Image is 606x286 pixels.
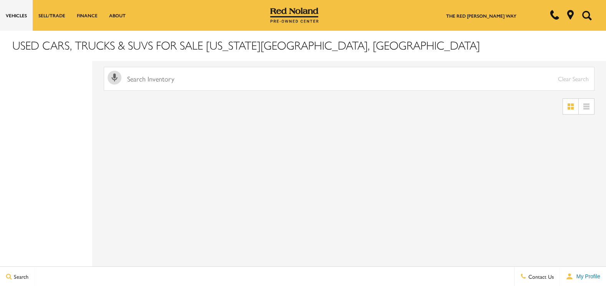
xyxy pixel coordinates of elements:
a: The Red [PERSON_NAME] Way [446,12,516,19]
button: user-profile-menu [560,267,606,286]
img: Red Noland Pre-Owned [270,8,319,23]
input: Search Inventory [104,67,594,91]
span: Search [12,273,28,280]
button: Open the search field [579,0,594,30]
svg: Click to toggle on voice search [108,71,121,85]
span: Contact Us [526,273,554,280]
span: My Profile [573,273,600,279]
a: Red Noland Pre-Owned [270,10,319,18]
